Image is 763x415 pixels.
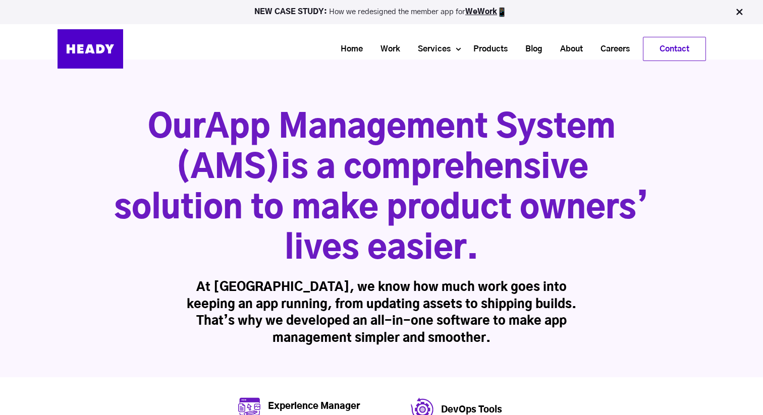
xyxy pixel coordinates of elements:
img: Heady_Logo_Web-01 (1) [58,29,123,69]
h3: At [GEOGRAPHIC_DATA], we know how much work goes into keeping an app running, from updating asset... [187,279,576,347]
div: Navigation Menu [133,37,706,61]
a: Work [368,40,405,58]
a: Experience Manager [268,402,360,411]
a: DevOps Tools [441,405,502,414]
a: Home [328,40,368,58]
img: Close Bar [734,7,744,17]
h1: Our is a comprehensive solution to make product owners’ lives easier. [114,108,649,269]
span: App Management System (AMS) [175,112,616,185]
a: Services [405,40,456,58]
img: app emoji [497,7,507,17]
a: Careers [588,40,635,58]
a: About [548,40,588,58]
strong: NEW CASE STUDY: [254,8,329,16]
a: WeWork [465,8,497,16]
a: Contact [643,37,705,61]
a: Blog [513,40,548,58]
p: How we redesigned the member app for [5,7,758,17]
a: Products [461,40,513,58]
